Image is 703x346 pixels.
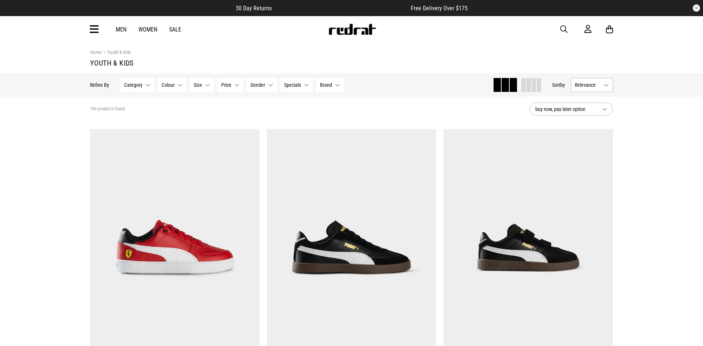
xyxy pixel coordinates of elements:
iframe: Customer reviews powered by Trustpilot [286,4,396,12]
button: Gender [246,78,277,92]
span: Size [194,82,202,88]
button: Colour [157,78,187,92]
img: Redrat logo [328,24,376,35]
button: Size [190,78,214,92]
span: Gender [250,82,265,88]
button: buy now, pay later option [529,103,613,116]
span: by [560,82,565,88]
span: Free Delivery Over $175 [411,5,468,12]
span: Category [124,82,142,88]
button: Category [120,78,155,92]
button: Specials [280,78,313,92]
button: Brand [316,78,344,92]
a: Men [116,26,127,33]
button: Sortby [552,81,565,89]
span: Colour [161,82,175,88]
p: Refine By [90,82,109,88]
span: Specials [284,82,301,88]
span: Relevance [575,82,601,88]
span: Brand [320,82,332,88]
a: Home [90,49,101,55]
span: 30 Day Returns [236,5,272,12]
span: Price [221,82,231,88]
button: Relevance [571,78,613,92]
h1: Youth & Kids [90,59,613,67]
button: Price [217,78,243,92]
a: Women [138,26,157,33]
a: Sale [169,26,181,33]
a: Youth & Kids [101,49,131,56]
span: 184 products found [90,106,125,112]
span: buy now, pay later option [535,105,596,114]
